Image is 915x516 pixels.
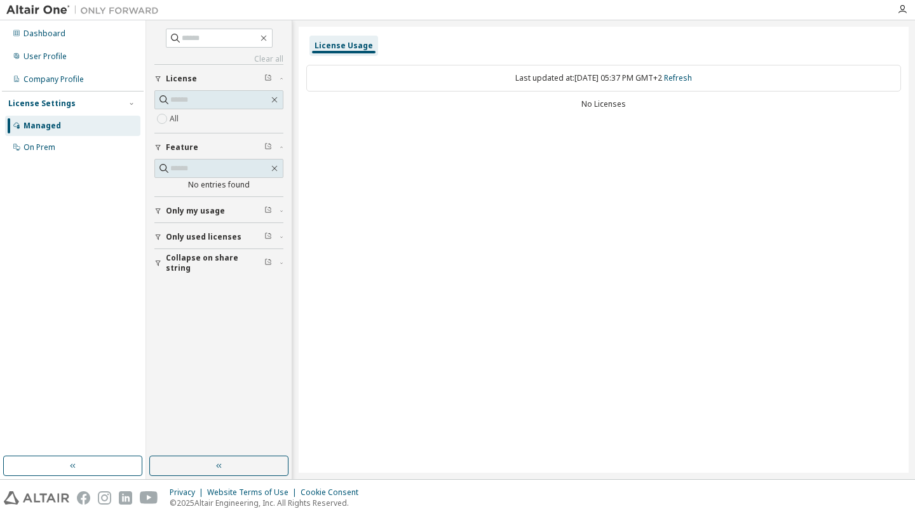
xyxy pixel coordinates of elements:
div: Website Terms of Use [207,487,301,498]
a: Refresh [664,72,692,83]
div: Privacy [170,487,207,498]
div: License Settings [8,98,76,109]
button: Only used licenses [154,223,283,251]
button: Collapse on share string [154,249,283,277]
img: linkedin.svg [119,491,132,505]
span: Clear filter [264,232,272,242]
span: Collapse on share string [166,253,264,273]
div: Last updated at: [DATE] 05:37 PM GMT+2 [306,65,901,92]
span: Clear filter [264,74,272,84]
img: Altair One [6,4,165,17]
span: Feature [166,142,198,153]
span: Clear filter [264,206,272,216]
div: No entries found [154,180,283,190]
button: Only my usage [154,197,283,225]
img: youtube.svg [140,491,158,505]
span: Only used licenses [166,232,241,242]
img: facebook.svg [77,491,90,505]
img: instagram.svg [98,491,111,505]
button: Feature [154,133,283,161]
label: All [170,111,181,126]
div: No Licenses [306,99,901,109]
button: License [154,65,283,93]
img: altair_logo.svg [4,491,69,505]
span: Only my usage [166,206,225,216]
span: Clear filter [264,142,272,153]
div: Managed [24,121,61,131]
div: License Usage [315,41,373,51]
div: Dashboard [24,29,65,39]
span: Clear filter [264,258,272,268]
div: User Profile [24,51,67,62]
div: On Prem [24,142,55,153]
span: License [166,74,197,84]
a: Clear all [154,54,283,64]
div: Cookie Consent [301,487,366,498]
p: © 2025 Altair Engineering, Inc. All Rights Reserved. [170,498,366,508]
div: Company Profile [24,74,84,85]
